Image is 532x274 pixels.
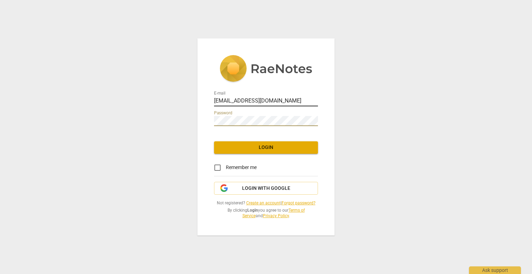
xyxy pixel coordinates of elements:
[242,208,305,219] a: Terms of Service
[226,164,257,171] span: Remember me
[214,111,232,115] label: Password
[214,200,318,206] span: Not registered? |
[242,185,290,192] span: Login with Google
[263,213,289,218] a: Privacy Policy
[214,207,318,219] span: By clicking you agree to our and .
[220,144,312,151] span: Login
[220,55,312,83] img: 5ac2273c67554f335776073100b6d88f.svg
[214,91,225,95] label: E-mail
[247,208,258,213] b: Login
[246,201,281,205] a: Create an account
[469,266,521,274] div: Ask support
[214,182,318,195] button: Login with Google
[282,201,316,205] a: Forgot password?
[214,141,318,154] button: Login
